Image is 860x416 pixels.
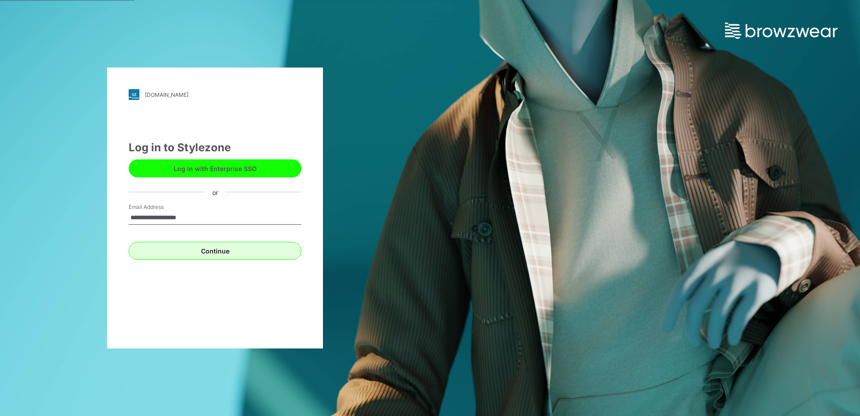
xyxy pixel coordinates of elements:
div: [DOMAIN_NAME] [145,91,188,98]
img: stylezone-logo.562084cfcfab977791bfbf7441f1a819.svg [129,89,139,100]
button: Continue [129,242,301,260]
a: [DOMAIN_NAME] [129,89,301,100]
label: Email Address [129,203,192,211]
div: Log in to Stylezone [129,140,301,156]
img: browzwear-logo.e42bd6dac1945053ebaf764b6aa21510.svg [725,23,838,39]
button: Log in with Enterprise SSO [129,159,301,177]
div: or [205,187,225,197]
